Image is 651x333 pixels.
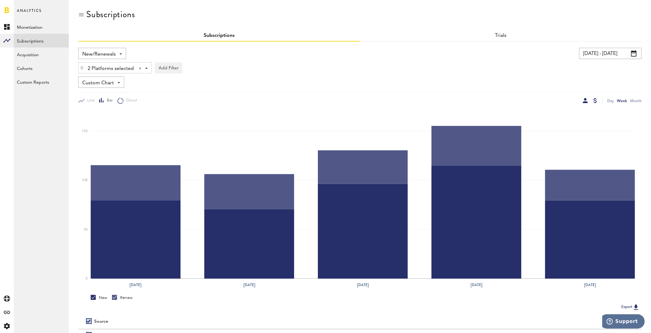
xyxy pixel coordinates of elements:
a: Acquisition [14,47,69,61]
span: 2 Platforms selected [88,63,134,74]
text: [DATE] [243,282,255,288]
div: New [91,295,107,301]
div: Delete [79,62,85,73]
text: 15K [82,130,88,133]
text: [DATE] [130,282,142,288]
button: Export [619,303,642,311]
span: Custom Chart [82,78,114,88]
div: Week [617,97,627,104]
div: Day [607,97,614,104]
text: [DATE] [470,282,482,288]
a: Cohorts [14,61,69,75]
text: 10K [82,179,88,182]
text: 0 [86,277,88,281]
a: Trials [495,33,506,38]
span: Line [84,98,94,103]
div: Renew [112,295,133,301]
text: [DATE] [584,282,596,288]
a: Monetization [14,20,69,34]
span: New/Renewals [82,49,116,60]
span: Analytics [17,7,42,20]
span: Donut [124,98,137,103]
iframe: Opens a widget where you can find more information [602,314,645,330]
div: Month [630,97,642,104]
div: Source [94,319,108,324]
span: Bar [104,98,113,103]
img: trash_awesome_blue.svg [80,66,84,70]
a: Custom Reports [14,75,69,89]
a: Subscriptions [14,34,69,47]
div: Subscriptions [86,9,135,19]
a: Subscriptions [204,33,235,38]
img: Export [632,303,640,311]
div: Clear [139,67,141,70]
text: 5K [84,228,88,231]
button: Add Filter [155,62,182,73]
div: Period total [368,319,634,324]
text: [DATE] [357,282,369,288]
